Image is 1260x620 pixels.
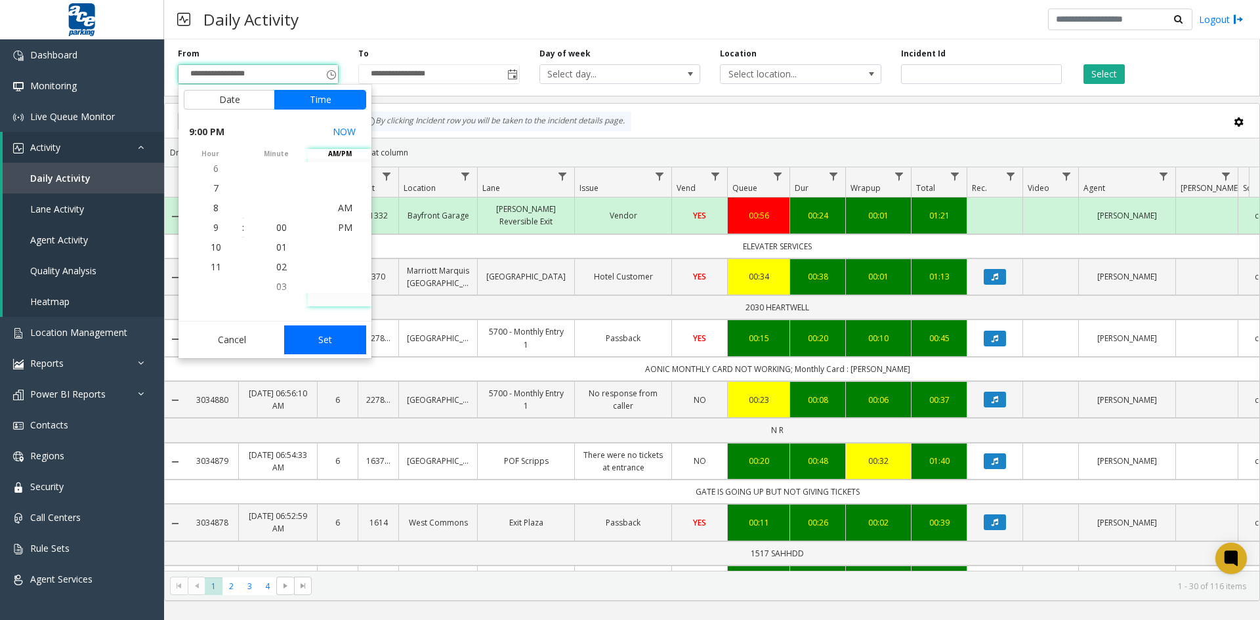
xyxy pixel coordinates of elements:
span: YES [693,333,706,344]
a: 00:39 [919,516,959,529]
div: 00:02 [854,516,903,529]
a: 5700 - Monthly Entry 1 [486,325,566,350]
span: AM [338,201,352,214]
a: 00:06 [854,394,903,406]
a: 227879 [366,332,390,344]
span: Contacts [30,419,68,431]
span: Wrapup [850,182,881,194]
div: 00:32 [854,455,903,467]
a: 370 [366,270,390,283]
button: Select [1083,64,1125,84]
button: Select now [327,120,361,144]
a: Activity [3,132,164,163]
span: Rec. [972,182,987,194]
span: Video [1028,182,1049,194]
h3: Daily Activity [197,3,305,35]
a: 00:20 [736,455,782,467]
a: Hotel Customer [583,270,663,283]
a: 00:23 [736,394,782,406]
span: Go to the next page [280,581,291,591]
span: Toggle popup [505,65,519,83]
img: 'icon' [13,359,24,369]
img: 'icon' [13,112,24,123]
span: YES [693,517,706,528]
a: Lane Activity [3,194,164,224]
img: logout [1233,12,1244,26]
span: Dur [795,182,808,194]
button: Cancel [184,325,280,354]
span: AM/PM [308,149,371,159]
a: NO [680,394,719,406]
span: Page 2 [222,577,240,595]
span: NO [694,455,706,466]
img: pageIcon [177,3,190,35]
a: 1332 [366,209,390,222]
a: [DATE] 06:54:33 AM [247,449,309,474]
span: Power BI Reports [30,388,106,400]
a: Rec. Filter Menu [1002,167,1020,185]
a: 00:01 [854,209,903,222]
a: Vendor [583,209,663,222]
a: [DATE] 06:52:59 AM [247,510,309,535]
span: hour [178,149,242,159]
label: From [178,48,199,60]
a: POF Scripps [486,455,566,467]
a: West Commons [407,516,469,529]
a: 00:48 [798,455,837,467]
a: [PERSON_NAME] [1087,209,1167,222]
a: [PERSON_NAME] [1087,270,1167,283]
span: Monitoring [30,79,77,92]
a: No response from caller [583,387,663,412]
a: Collapse Details [165,334,186,344]
span: [PERSON_NAME] [1181,182,1240,194]
span: Activity [30,141,60,154]
label: Incident Id [901,48,946,60]
span: 00 [276,221,287,234]
span: Select location... [721,65,849,83]
a: YES [680,209,719,222]
span: Call Centers [30,511,81,524]
div: Data table [165,167,1259,571]
a: 00:56 [736,209,782,222]
label: Day of week [539,48,591,60]
span: Location Management [30,326,127,339]
span: Toggle popup [324,65,338,83]
span: Go to the last page [294,577,312,595]
div: 00:10 [854,332,903,344]
div: By clicking Incident row you will be taken to the incident details page. [358,112,631,131]
span: Agent Activity [30,234,88,246]
a: YES [680,270,719,283]
div: 00:45 [919,332,959,344]
a: 00:38 [798,270,837,283]
img: 'icon' [13,390,24,400]
a: [GEOGRAPHIC_DATA] [407,332,469,344]
span: Issue [579,182,598,194]
span: Regions [30,449,64,462]
span: Heatmap [30,295,70,308]
a: Collapse Details [165,211,186,222]
span: Page 1 [205,577,222,595]
kendo-pager-info: 1 - 30 of 116 items [320,581,1246,592]
a: 00:08 [798,394,837,406]
a: [GEOGRAPHIC_DATA] [407,394,469,406]
div: 00:24 [798,209,837,222]
a: Collapse Details [165,457,186,467]
span: 8 [213,201,219,214]
span: Reports [30,357,64,369]
a: [DATE] 06:56:10 AM [247,387,309,412]
a: 1614 [366,516,390,529]
span: Daily Activity [30,172,91,184]
span: 10 [211,241,221,253]
div: 00:11 [736,516,782,529]
span: 01 [276,241,287,253]
span: YES [693,271,706,282]
img: 'icon' [13,81,24,92]
span: Lane Activity [30,203,84,215]
a: Bayfront Garage [407,209,469,222]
